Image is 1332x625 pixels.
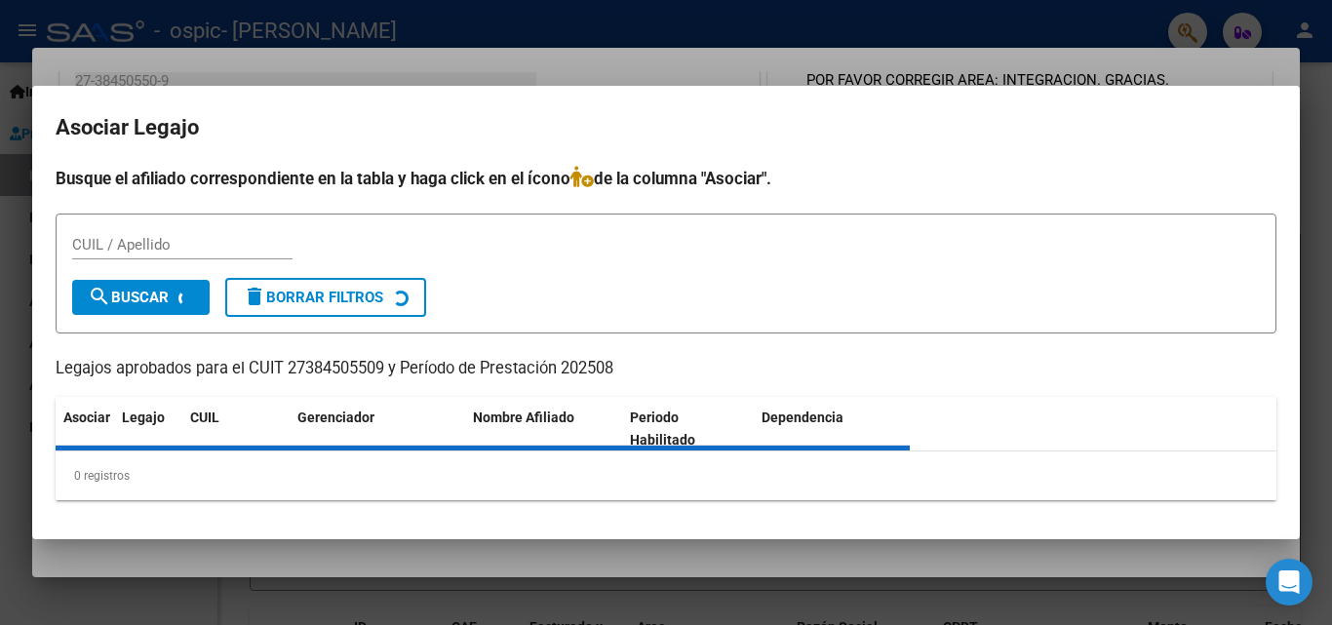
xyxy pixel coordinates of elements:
[88,289,169,306] span: Buscar
[88,285,111,308] mat-icon: search
[56,397,114,461] datatable-header-cell: Asociar
[63,410,110,425] span: Asociar
[56,451,1276,500] div: 0 registros
[754,397,911,461] datatable-header-cell: Dependencia
[190,410,219,425] span: CUIL
[243,285,266,308] mat-icon: delete
[114,397,182,461] datatable-header-cell: Legajo
[122,410,165,425] span: Legajo
[225,278,426,317] button: Borrar Filtros
[243,289,383,306] span: Borrar Filtros
[56,357,1276,381] p: Legajos aprobados para el CUIT 27384505509 y Período de Prestación 202508
[72,280,210,315] button: Buscar
[56,109,1276,146] h2: Asociar Legajo
[465,397,622,461] datatable-header-cell: Nombre Afiliado
[622,397,754,461] datatable-header-cell: Periodo Habilitado
[290,397,465,461] datatable-header-cell: Gerenciador
[56,166,1276,191] h4: Busque el afiliado correspondiente en la tabla y haga click en el ícono de la columna "Asociar".
[762,410,843,425] span: Dependencia
[1266,559,1312,605] div: Open Intercom Messenger
[297,410,374,425] span: Gerenciador
[473,410,574,425] span: Nombre Afiliado
[182,397,290,461] datatable-header-cell: CUIL
[630,410,695,448] span: Periodo Habilitado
